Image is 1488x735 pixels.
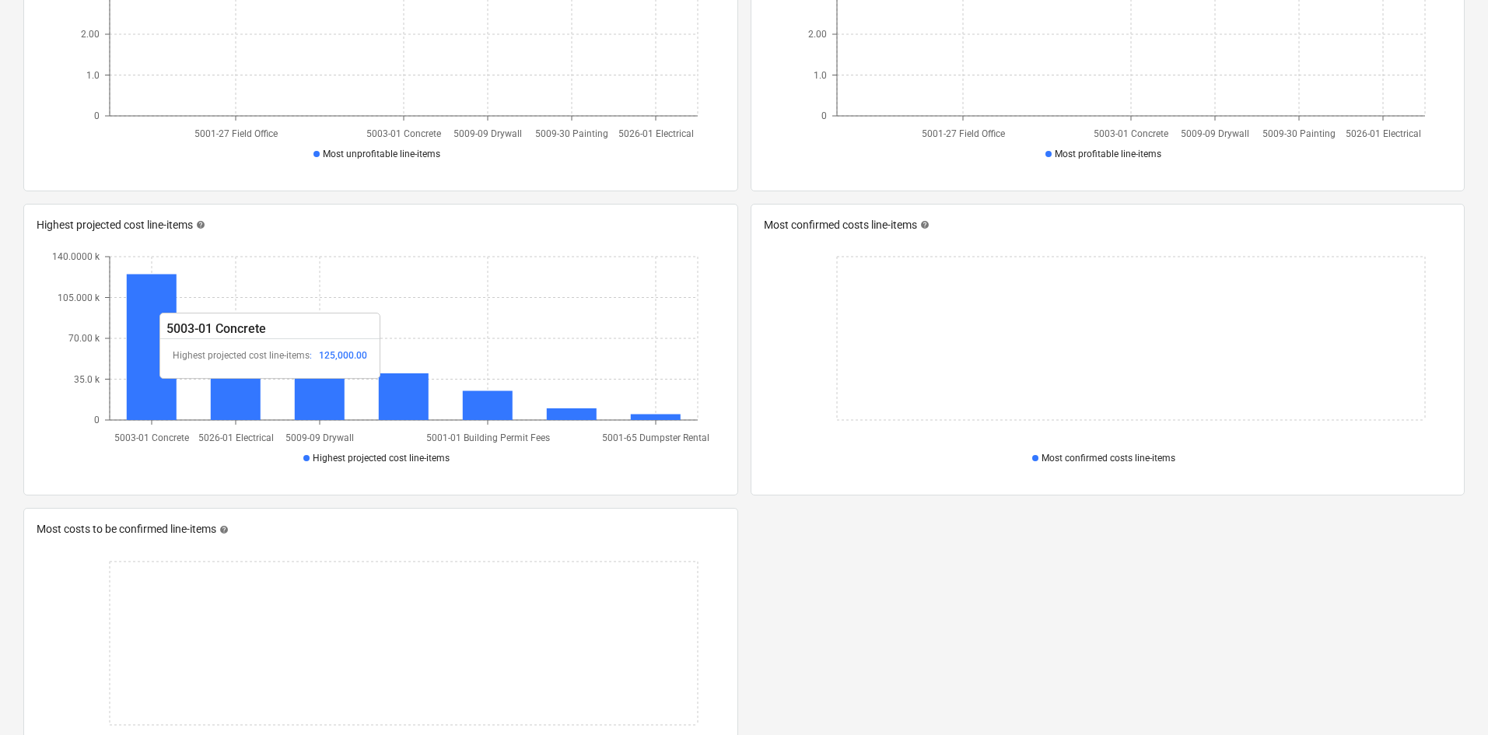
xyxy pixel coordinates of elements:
tspan: 5026-01 Electrical [1345,128,1420,138]
tspan: 1.0 [814,70,827,81]
span: Most unprofitable line-items [323,149,440,159]
tspan: 5009-09 Drywall [453,128,522,138]
tspan: 35.0 k [74,374,100,385]
tspan: 5009-30 Painting [1262,128,1336,138]
tspan: 5001-27 Field Office [921,128,1004,138]
span: Most profitable line-items [1055,149,1161,159]
tspan: 5001-65 Dumpster Rental [602,432,709,443]
span: help [917,220,930,229]
tspan: 2.00 [81,29,100,40]
tspan: 0 [821,110,827,121]
span: Most confirmed costs line-items [1042,453,1175,464]
tspan: 5026-01 Electrical [618,128,694,138]
tspan: 5026-01 Electrical [198,432,274,443]
tspan: 5001-27 Field Office [194,128,278,138]
tspan: 5009-30 Painting [535,128,608,138]
tspan: 140.0000 k [52,252,100,263]
tspan: 5009-09 Drywall [285,432,354,443]
iframe: Chat Widget [1410,660,1488,735]
tspan: 0 [94,415,100,426]
tspan: 105.000 k [58,292,100,303]
tspan: 5009-09 Drywall [1181,128,1249,138]
div: Most confirmed costs line-items [764,217,1452,233]
div: Most costs to be confirmed line-items [37,521,725,537]
tspan: 1.0 [86,70,100,81]
tspan: 70.00 k [68,334,100,345]
tspan: 5003-01 Concrete [114,432,189,443]
div: Highest projected cost line-items [37,217,725,233]
span: help [193,220,205,229]
span: help [216,525,229,534]
tspan: 5003-01 Concrete [1094,128,1168,138]
tspan: 5003-01 Concrete [366,128,441,138]
tspan: 0 [94,110,100,121]
span: Highest projected cost line-items [313,453,450,464]
tspan: 2.00 [808,29,827,40]
tspan: 5001-01 Building Permit Fees [426,432,550,443]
